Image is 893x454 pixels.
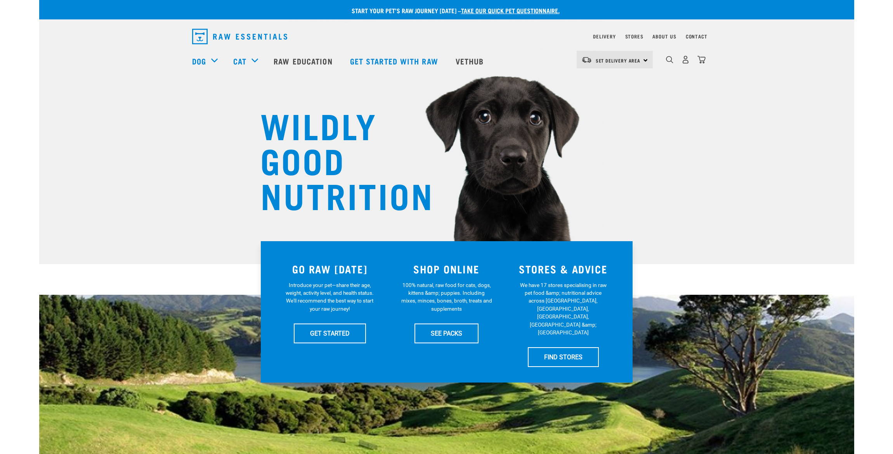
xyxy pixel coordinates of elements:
img: Raw Essentials Logo [192,29,287,44]
a: Stores [625,35,643,38]
img: user.png [681,56,690,64]
span: Set Delivery Area [596,59,641,62]
h1: WILDLY GOOD NUTRITION [260,107,416,212]
a: GET STARTED [294,324,366,343]
nav: dropdown navigation [186,26,707,47]
a: Contact [686,35,707,38]
a: FIND STORES [528,347,599,367]
p: 100% natural, raw food for cats, dogs, kittens &amp; puppies. Including mixes, minces, bones, bro... [401,281,492,313]
h3: GO RAW [DATE] [276,263,384,275]
a: Delivery [593,35,616,38]
nav: dropdown navigation [39,45,854,77]
a: Raw Education [266,45,342,77]
a: SEE PACKS [414,324,479,343]
p: We have 17 stores specialising in raw pet food &amp; nutritional advice across [GEOGRAPHIC_DATA],... [518,281,609,337]
a: Dog [192,55,206,67]
h3: SHOP ONLINE [393,263,500,275]
img: van-moving.png [581,56,592,63]
a: take our quick pet questionnaire. [461,9,560,12]
img: home-icon@2x.png [697,56,706,64]
a: Vethub [448,45,494,77]
a: About Us [652,35,676,38]
h3: STORES & ADVICE [510,263,617,275]
p: Start your pet’s raw journey [DATE] – [45,6,860,15]
a: Cat [233,55,246,67]
img: home-icon-1@2x.png [666,56,673,63]
a: Get started with Raw [342,45,448,77]
p: Introduce your pet—share their age, weight, activity level, and health status. We'll recommend th... [284,281,375,313]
